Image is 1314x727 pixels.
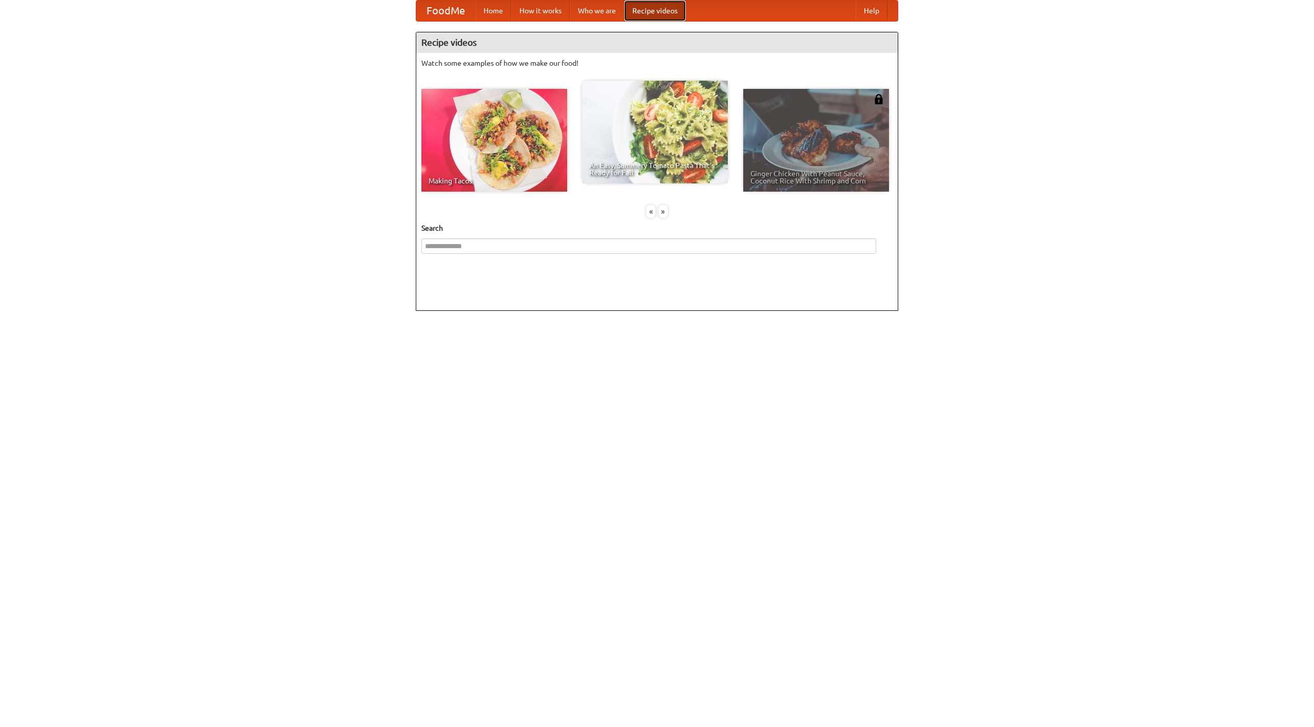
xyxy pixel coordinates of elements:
h4: Recipe videos [416,32,898,53]
a: Help [856,1,887,21]
div: « [646,205,655,218]
a: Making Tacos [421,89,567,192]
a: An Easy, Summery Tomato Pasta That's Ready for Fall [582,81,728,183]
span: An Easy, Summery Tomato Pasta That's Ready for Fall [589,162,721,176]
h5: Search [421,223,893,233]
div: » [659,205,668,218]
a: Who we are [570,1,624,21]
a: Home [475,1,511,21]
a: Recipe videos [624,1,686,21]
img: 483408.png [874,94,884,104]
a: FoodMe [416,1,475,21]
a: How it works [511,1,570,21]
p: Watch some examples of how we make our food! [421,58,893,68]
span: Making Tacos [429,177,560,184]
